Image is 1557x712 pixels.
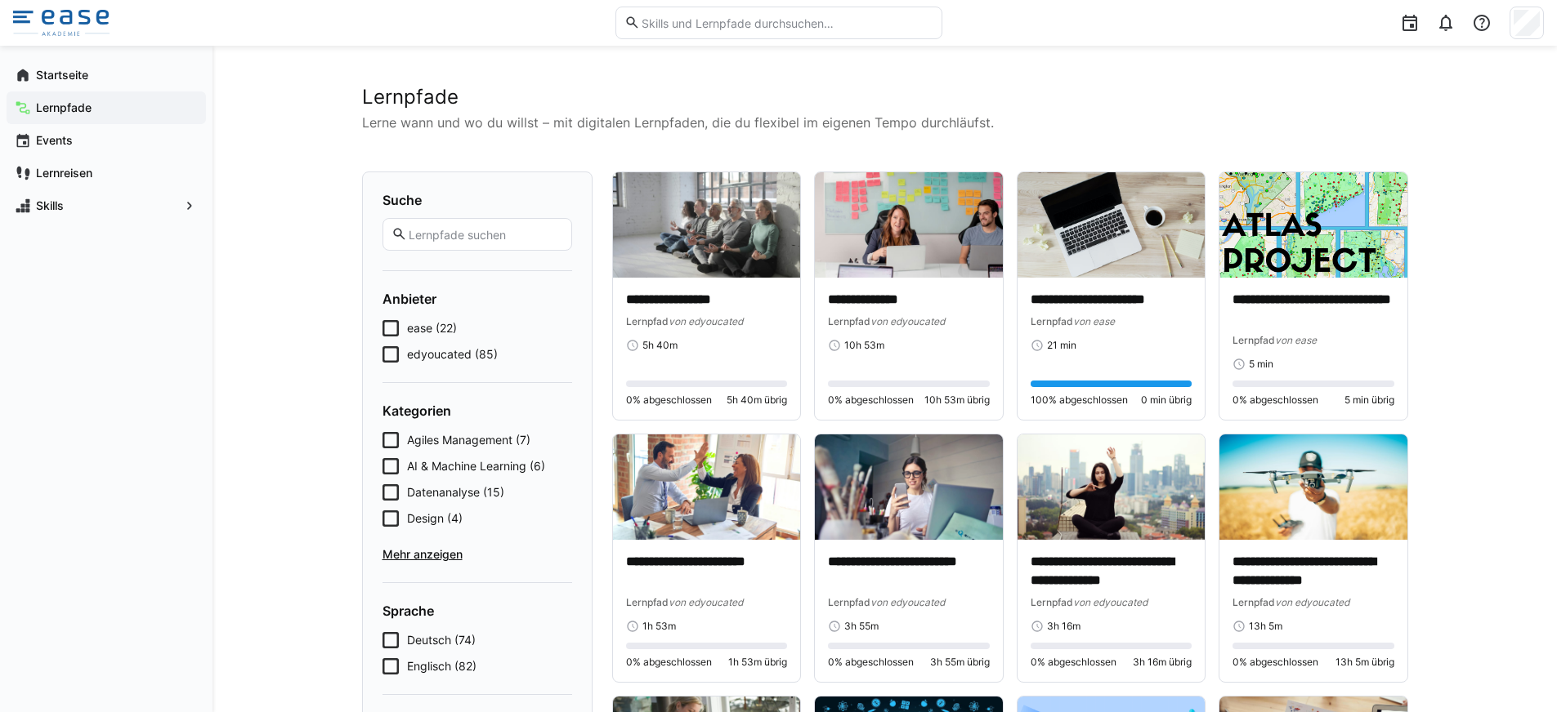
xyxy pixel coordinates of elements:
span: AI & Machine Learning (6) [407,458,545,474]
span: 3h 55m übrig [930,656,990,669]
span: 5h 40m übrig [727,394,787,407]
span: 3h 16m übrig [1133,656,1192,669]
span: von edyoucated [870,315,945,327]
img: image [815,434,1003,540]
span: von edyoucated [1073,596,1148,608]
span: Agiles Management (7) [407,432,530,448]
span: Design (4) [407,510,463,527]
span: Deutsch (74) [407,632,476,648]
span: 0% abgeschlossen [626,656,712,669]
span: 0% abgeschlossen [828,394,914,407]
img: image [1219,434,1407,540]
span: 0% abgeschlossen [1233,656,1318,669]
span: von edyoucated [669,596,743,608]
span: Datenanalyse (15) [407,484,504,501]
h2: Lernpfade [362,85,1408,109]
p: Lerne wann und wo du willst – mit digitalen Lernpfaden, die du flexibel im eigenen Tempo durchläu... [362,113,1408,132]
span: 5 min übrig [1344,394,1394,407]
span: von edyoucated [870,596,945,608]
span: Englisch (82) [407,658,476,674]
span: 21 min [1047,339,1076,352]
h4: Anbieter [383,291,572,307]
span: Mehr anzeigen [383,546,572,563]
span: 3h 55m [844,620,879,633]
span: Lernpfad [1233,334,1275,346]
h4: Kategorien [383,403,572,419]
span: von edyoucated [669,315,743,327]
span: Lernpfad [626,315,669,327]
span: 1h 53m übrig [728,656,787,669]
input: Skills und Lernpfade durchsuchen… [640,16,933,30]
span: 10h 53m [844,339,884,352]
h4: Sprache [383,603,572,619]
span: Lernpfad [828,315,870,327]
span: ease (22) [407,320,457,336]
span: 0% abgeschlossen [1031,656,1116,669]
span: von ease [1073,315,1115,327]
span: Lernpfad [1031,596,1073,608]
img: image [1219,172,1407,278]
img: image [815,172,1003,278]
span: von edyoucated [1275,596,1349,608]
span: edyoucated (85) [407,346,498,363]
span: 5 min [1249,358,1273,371]
span: von ease [1275,334,1317,346]
span: 0% abgeschlossen [828,656,914,669]
span: Lernpfad [1031,315,1073,327]
span: 100% abgeschlossen [1031,394,1128,407]
span: 13h 5m übrig [1336,656,1394,669]
img: image [1018,434,1206,540]
span: 5h 40m [642,339,678,352]
img: image [1018,172,1206,278]
span: Lernpfad [828,596,870,608]
span: 0% abgeschlossen [1233,394,1318,407]
h4: Suche [383,192,572,208]
span: Lernpfad [626,596,669,608]
span: 1h 53m [642,620,676,633]
span: 10h 53m übrig [924,394,990,407]
input: Lernpfade suchen [407,227,562,242]
span: 13h 5m [1249,620,1282,633]
span: Lernpfad [1233,596,1275,608]
span: 0 min übrig [1141,394,1192,407]
img: image [613,434,801,540]
span: 3h 16m [1047,620,1081,633]
img: image [613,172,801,278]
span: 0% abgeschlossen [626,394,712,407]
